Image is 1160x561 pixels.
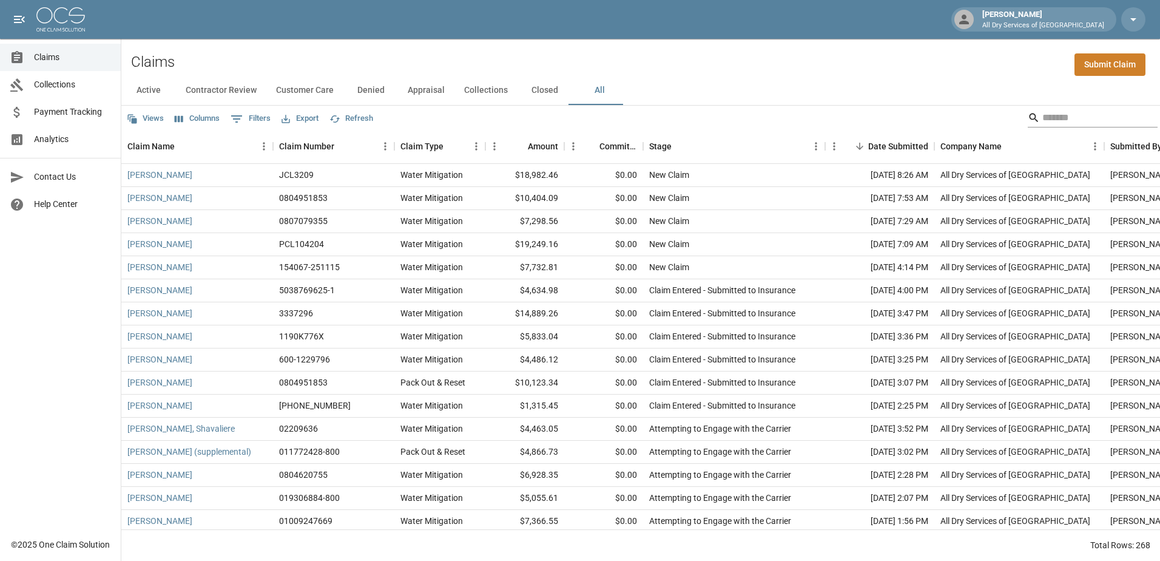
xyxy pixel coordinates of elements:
[400,376,465,389] div: Pack Out & Reset
[511,138,528,155] button: Sort
[266,76,343,105] button: Customer Care
[485,164,564,187] div: $18,982.46
[485,279,564,302] div: $4,634.98
[279,307,313,319] div: 3337296
[940,192,1090,204] div: All Dry Services of Atlanta
[825,302,934,325] div: [DATE] 3:47 PM
[34,106,111,118] span: Payment Tracking
[649,284,795,296] div: Claim Entered - Submitted to Insurance
[649,330,795,342] div: Claim Entered - Submitted to Insurance
[485,256,564,279] div: $7,732.81
[279,215,328,227] div: 0807079355
[127,238,192,250] a: [PERSON_NAME]
[279,192,328,204] div: 0804951853
[564,464,643,487] div: $0.00
[572,76,627,105] button: All
[334,138,351,155] button: Sort
[649,469,791,481] div: Attempting to Engage with the Carrier
[400,399,463,412] div: Water Mitigation
[454,76,518,105] button: Collections
[868,129,928,163] div: Date Submitted
[443,138,460,155] button: Sort
[36,7,85,32] img: ocs-logo-white-transparent.png
[528,129,558,163] div: Amount
[564,302,643,325] div: $0.00
[34,171,111,183] span: Contact Us
[940,284,1090,296] div: All Dry Services of Atlanta
[279,492,340,504] div: 019306884-800
[279,399,351,412] div: 01-009-039836
[940,469,1090,481] div: All Dry Services of Atlanta
[34,198,111,211] span: Help Center
[485,187,564,210] div: $10,404.09
[1090,539,1150,551] div: Total Rows: 268
[940,261,1090,273] div: All Dry Services of Atlanta
[807,137,825,155] button: Menu
[825,372,934,395] div: [DATE] 3:07 PM
[485,372,564,395] div: $10,123.34
[34,78,111,91] span: Collections
[649,169,689,181] div: New Claim
[121,76,1160,105] div: dynamic tabs
[400,330,463,342] div: Water Mitigation
[564,510,643,533] div: $0.00
[398,76,454,105] button: Appraisal
[599,129,637,163] div: Committed Amount
[121,129,273,163] div: Claim Name
[649,238,689,250] div: New Claim
[127,129,175,163] div: Claim Name
[127,307,192,319] a: [PERSON_NAME]
[940,307,1090,319] div: All Dry Services of Atlanta
[825,441,934,464] div: [DATE] 3:02 PM
[649,492,791,504] div: Attempting to Engage with the Carrier
[940,238,1090,250] div: All Dry Services of Atlanta
[825,187,934,210] div: [DATE] 7:53 AM
[400,261,463,273] div: Water Mitigation
[825,325,934,348] div: [DATE] 3:36 PM
[564,187,643,210] div: $0.00
[564,210,643,233] div: $0.00
[400,215,463,227] div: Water Mitigation
[127,469,192,481] a: [PERSON_NAME]
[564,348,643,372] div: $0.00
[825,164,934,187] div: [DATE] 8:26 AM
[279,423,318,435] div: 02209636
[851,138,868,155] button: Sort
[649,376,795,389] div: Claim Entered - Submitted to Insurance
[121,76,176,105] button: Active
[564,137,582,155] button: Menu
[564,256,643,279] div: $0.00
[400,353,463,365] div: Water Mitigation
[485,487,564,510] div: $5,055.61
[127,261,192,273] a: [PERSON_NAME]
[825,487,934,510] div: [DATE] 2:07 PM
[940,399,1090,412] div: All Dry Services of Atlanta
[7,7,32,32] button: open drawer
[934,129,1104,163] div: Company Name
[127,492,192,504] a: [PERSON_NAME]
[485,325,564,348] div: $5,833.04
[564,395,643,418] div: $0.00
[278,109,322,128] button: Export
[1086,137,1104,155] button: Menu
[326,109,376,128] button: Refresh
[940,492,1090,504] div: All Dry Services of Atlanta
[34,51,111,64] span: Claims
[982,21,1104,31] p: All Dry Services of [GEOGRAPHIC_DATA]
[376,137,394,155] button: Menu
[273,129,394,163] div: Claim Number
[279,284,335,296] div: 5038769625-1
[672,138,689,155] button: Sort
[176,76,266,105] button: Contractor Review
[564,164,643,187] div: $0.00
[228,109,274,129] button: Show filters
[825,129,934,163] div: Date Submitted
[825,233,934,256] div: [DATE] 7:09 AM
[279,353,330,365] div: 600-1229796
[582,138,599,155] button: Sort
[127,446,251,458] a: [PERSON_NAME] (supplemental)
[400,169,463,181] div: Water Mitigation
[940,515,1090,527] div: All Dry Services of Atlanta
[400,192,463,204] div: Water Mitigation
[127,169,192,181] a: [PERSON_NAME]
